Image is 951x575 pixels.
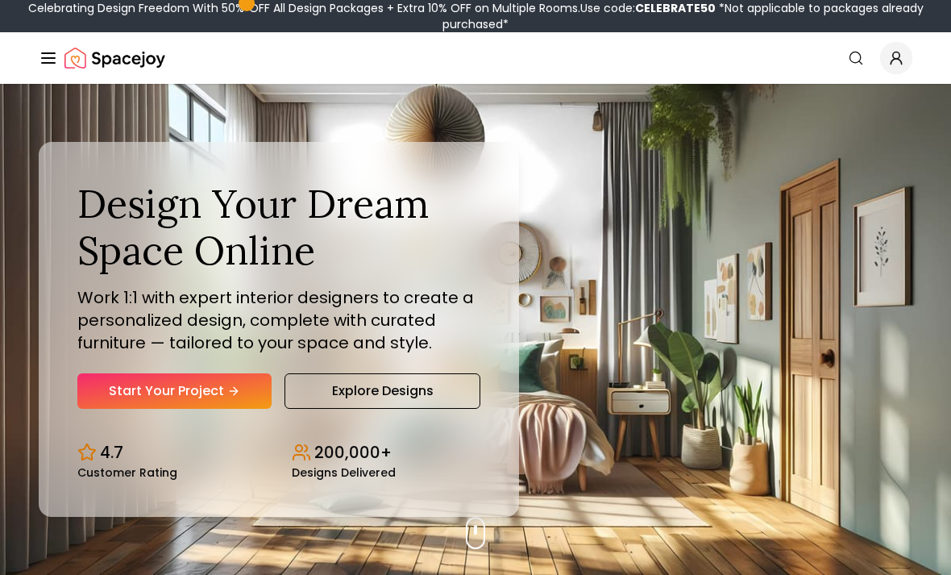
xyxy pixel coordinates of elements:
[292,467,396,478] small: Designs Delivered
[77,286,480,354] p: Work 1:1 with expert interior designers to create a personalized design, complete with curated fu...
[77,181,480,273] h1: Design Your Dream Space Online
[64,42,165,74] img: Spacejoy Logo
[77,467,177,478] small: Customer Rating
[314,441,392,464] p: 200,000+
[77,428,480,478] div: Design stats
[64,42,165,74] a: Spacejoy
[100,441,123,464] p: 4.7
[77,373,272,409] a: Start Your Project
[284,373,480,409] a: Explore Designs
[39,32,912,84] nav: Global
